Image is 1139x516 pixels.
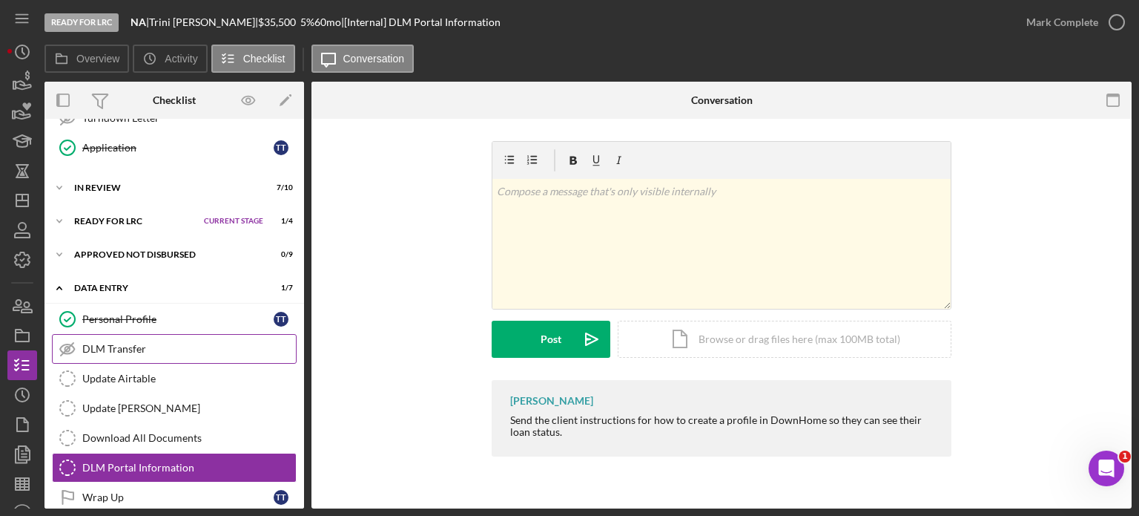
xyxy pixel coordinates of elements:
[82,432,296,444] div: Download All Documents
[266,217,293,226] div: 1 / 4
[131,16,149,28] div: |
[243,53,285,65] label: Checklist
[74,217,197,226] div: Ready for LRC
[204,217,263,226] span: Current Stage
[266,183,293,192] div: 7 / 10
[44,13,119,32] div: Ready for LRC
[691,94,753,106] div: Conversation
[1011,7,1132,37] button: Mark Complete
[314,16,341,28] div: 60 mo
[300,16,314,28] div: 5 %
[82,402,296,414] div: Update [PERSON_NAME]
[82,462,296,474] div: DLM Portal Information
[274,140,288,155] div: T T
[82,313,274,325] div: Personal Profile
[274,312,288,327] div: T T
[165,53,197,65] label: Activity
[52,453,297,483] a: DLM Portal Information
[1119,451,1131,463] span: 1
[52,364,297,393] a: Update Airtable
[1026,7,1098,37] div: Mark Complete
[311,45,415,73] button: Conversation
[343,53,405,65] label: Conversation
[52,133,297,163] a: ApplicationTT
[133,45,207,73] button: Activity
[274,490,288,505] div: T T
[266,250,293,259] div: 0 / 9
[44,45,129,73] button: Overview
[52,423,297,453] a: Download All Documents
[74,250,256,259] div: Approved Not Disbursed
[541,321,561,358] div: Post
[82,142,274,154] div: Application
[341,16,501,28] div: | [Internal] DLM Portal Information
[258,16,296,28] span: $35,500
[76,53,119,65] label: Overview
[1089,451,1124,486] iframe: Intercom live chat
[510,395,593,407] div: [PERSON_NAME]
[74,284,256,293] div: Data Entry
[74,183,256,192] div: In Review
[510,414,937,438] div: Send the client instructions for how to create a profile in DownHome so they can see their loan s...
[52,334,297,364] a: DLM Transfer
[492,321,610,358] button: Post
[82,373,296,385] div: Update Airtable
[131,16,146,28] b: NA
[52,483,297,512] a: Wrap UpTT
[149,16,258,28] div: Trini [PERSON_NAME] |
[82,491,274,503] div: Wrap Up
[52,393,297,423] a: Update [PERSON_NAME]
[82,343,296,355] div: DLM Transfer
[153,94,196,106] div: Checklist
[52,304,297,334] a: Personal ProfileTT
[266,284,293,293] div: 1 / 7
[211,45,295,73] button: Checklist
